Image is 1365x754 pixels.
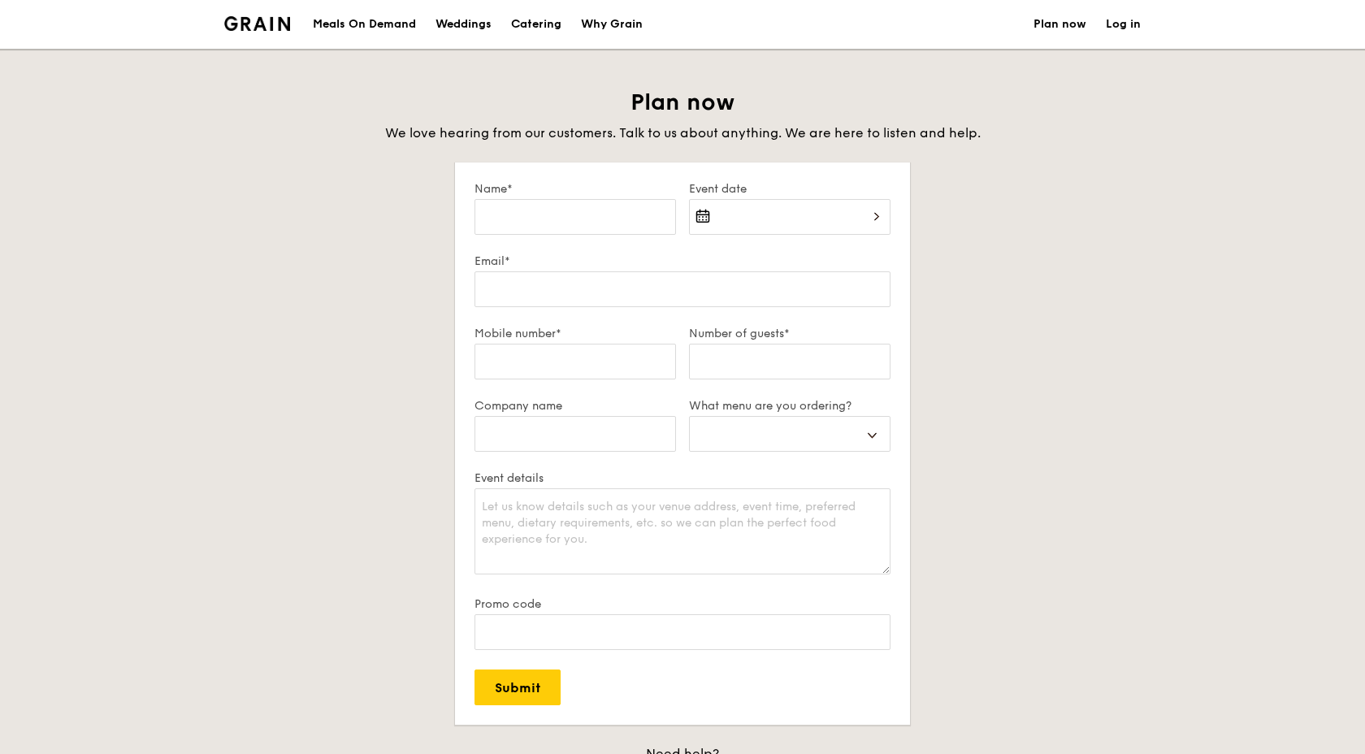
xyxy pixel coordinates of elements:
[385,125,981,141] span: We love hearing from our customers. Talk to us about anything. We are here to listen and help.
[630,89,735,116] span: Plan now
[474,399,676,413] label: Company name
[474,254,890,268] label: Email*
[474,669,561,705] input: Submit
[689,327,890,340] label: Number of guests*
[689,182,890,196] label: Event date
[474,597,890,611] label: Promo code
[224,16,290,31] a: Logotype
[474,471,890,485] label: Event details
[474,182,676,196] label: Name*
[689,399,890,413] label: What menu are you ordering?
[474,327,676,340] label: Mobile number*
[224,16,290,31] img: Grain
[474,488,890,574] textarea: Let us know details such as your venue address, event time, preferred menu, dietary requirements,...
